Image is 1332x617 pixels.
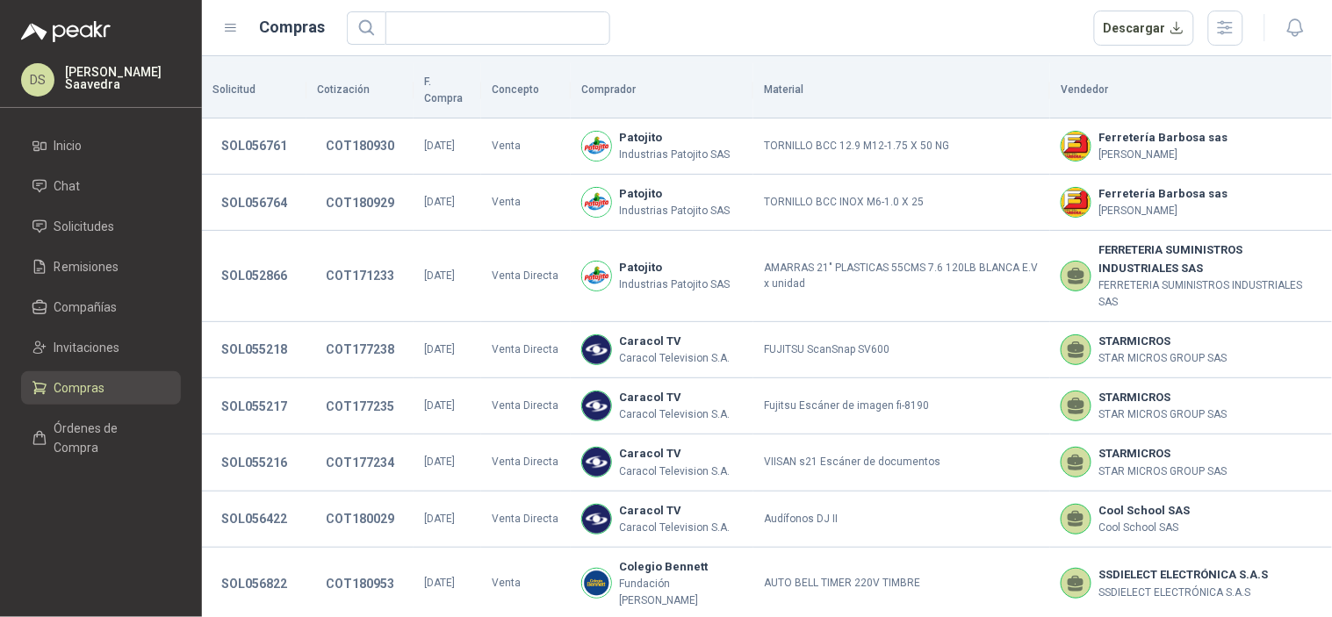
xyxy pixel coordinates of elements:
a: Órdenes de Compra [21,412,181,464]
span: Remisiones [54,257,119,276]
span: Inicio [54,136,83,155]
b: Caracol TV [619,333,730,350]
span: [DATE] [424,513,455,525]
a: Compras [21,371,181,405]
a: Inicio [21,129,181,162]
td: Venta Directa [481,322,571,378]
img: Logo peakr [21,21,111,42]
a: Solicitudes [21,210,181,243]
td: Venta Directa [481,378,571,434]
b: STARMICROS [1098,333,1227,350]
button: SOL056764 [212,187,296,219]
img: Company Logo [1062,188,1091,217]
img: Company Logo [582,188,611,217]
p: STAR MICROS GROUP SAS [1098,350,1227,367]
span: Compras [54,378,105,398]
td: TORNILLO BCC INOX M6-1.0 X 25 [753,175,1050,231]
td: Venta [481,118,571,175]
span: [DATE] [424,456,455,468]
button: COT180930 [317,130,403,161]
button: SOL056422 [212,503,296,534]
span: [DATE] [424,577,455,589]
span: Solicitudes [54,217,115,236]
button: COT177234 [317,447,403,478]
b: Ferretería Barbosa sas [1098,185,1228,203]
td: FUJITSU ScanSnap SV600 [753,322,1050,378]
p: Fundación [PERSON_NAME] [619,576,743,609]
button: COT177235 [317,391,403,422]
b: Cool School SAS [1098,502,1190,520]
span: Órdenes de Compra [54,419,164,457]
span: [DATE] [424,399,455,412]
img: Company Logo [582,391,611,420]
th: Cotización [306,63,414,118]
td: Venta Directa [481,491,571,548]
td: Audífonos DJ II [753,491,1050,548]
b: SSDIELECT ELECTRÓNICA S.A.S [1098,566,1268,584]
td: Fujitsu Escáner de imagen fi-8190 [753,378,1050,434]
button: COT177238 [317,334,403,365]
button: COT171233 [317,260,403,291]
b: Patojito [619,259,730,276]
td: TORNILLO BCC 12.9 M12-1.75 X 50 NG [753,118,1050,175]
p: STAR MICROS GROUP SAS [1098,406,1227,423]
td: Venta Directa [481,434,571,491]
h1: Compras [260,15,326,39]
td: Venta Directa [481,231,571,322]
p: FERRETERIA SUMINISTROS INDUSTRIALES SAS [1098,277,1321,311]
a: Compañías [21,291,181,324]
div: DS [21,63,54,97]
a: Chat [21,169,181,203]
img: Company Logo [582,262,611,291]
p: [PERSON_NAME] [1098,203,1228,219]
button: SOL055216 [212,447,296,478]
td: Venta [481,175,571,231]
p: STAR MICROS GROUP SAS [1098,463,1227,480]
a: Invitaciones [21,331,181,364]
img: Company Logo [582,335,611,364]
b: STARMICROS [1098,445,1227,463]
p: Industrias Patojito SAS [619,147,730,163]
b: Patojito [619,129,730,147]
p: Industrias Patojito SAS [619,276,730,293]
p: Cool School SAS [1098,520,1190,536]
button: COT180929 [317,187,403,219]
b: STARMICROS [1098,389,1227,406]
b: Ferretería Barbosa sas [1098,129,1228,147]
p: SSDIELECT ELECTRÓNICA S.A.S [1098,585,1268,601]
img: Company Logo [582,448,611,477]
span: [DATE] [424,140,455,152]
span: Invitaciones [54,338,120,357]
b: Caracol TV [619,502,730,520]
b: Colegio Bennett [619,558,743,576]
b: FERRETERIA SUMINISTROS INDUSTRIALES SAS [1098,241,1321,277]
p: [PERSON_NAME] [1098,147,1228,163]
button: SOL052866 [212,260,296,291]
img: Company Logo [582,132,611,161]
th: F. Compra [414,63,481,118]
th: Comprador [571,63,753,118]
button: COT180953 [317,568,403,599]
b: Patojito [619,185,730,203]
span: Chat [54,176,81,196]
img: Company Logo [582,569,611,598]
button: SOL056761 [212,130,296,161]
button: Descargar [1094,11,1195,46]
b: Caracol TV [619,445,730,463]
p: Caracol Television S.A. [619,520,730,536]
p: Caracol Television S.A. [619,406,730,423]
td: AMARRAS 21" PLASTICAS 55CMS 7.6 120LB BLANCA E.V x unidad [753,231,1050,322]
button: COT180029 [317,503,403,534]
span: [DATE] [424,269,455,282]
span: [DATE] [424,196,455,208]
p: Caracol Television S.A. [619,463,730,480]
button: SOL055217 [212,391,296,422]
button: SOL056822 [212,568,296,599]
td: VIISAN s21 Escáner de documentos [753,434,1050,491]
span: [DATE] [424,343,455,355]
th: Solicitud [202,63,306,118]
a: Remisiones [21,250,181,283]
button: SOL055218 [212,334,296,365]
th: Vendedor [1050,63,1332,118]
img: Company Logo [1062,132,1091,161]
